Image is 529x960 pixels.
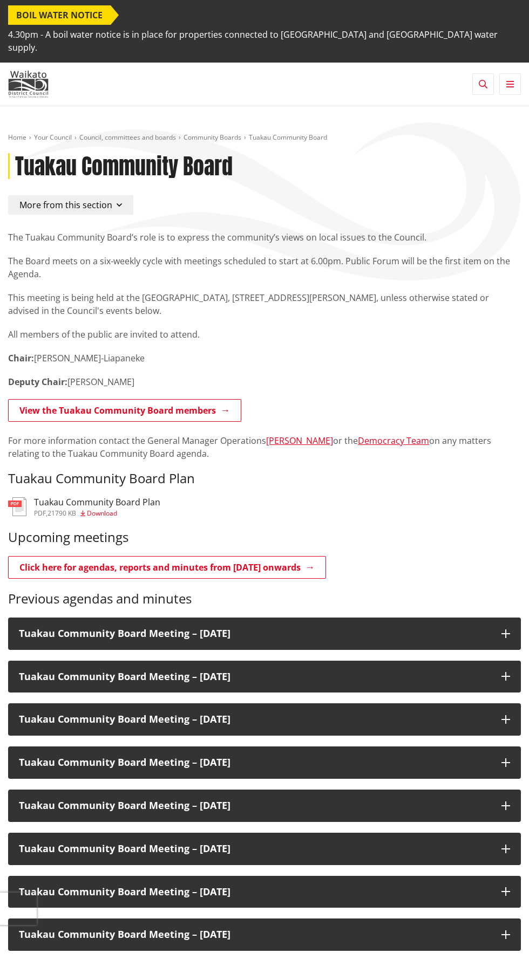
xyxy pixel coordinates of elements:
div: , [34,510,160,517]
p: For more information contact the General Manager Operations or the on any matters relating to the... [8,434,521,460]
span: Tuakau Community Board [249,133,327,142]
a: Click here for agendas, reports and minutes from [DATE] onwards [8,556,326,579]
img: Waikato District Council - Te Kaunihera aa Takiwaa o Waikato [8,71,49,98]
h3: Tuakau Community Board Meeting – [DATE] [19,844,491,854]
nav: breadcrumb [8,133,521,142]
h3: Tuakau Community Board Meeting – [DATE] [19,929,491,940]
img: document-pdf.svg [8,497,26,516]
span: pdf [34,509,46,518]
h3: Tuakau Community Board Plan [34,497,160,508]
p: The Board meets on a six-weekly cycle with meetings scheduled to start at 6.00pm. Public Forum wi... [8,255,521,280]
h3: Tuakau Community Board Meeting – [DATE] [19,887,491,897]
a: Council, committees and boards [79,133,176,142]
a: [PERSON_NAME] [266,435,333,447]
p: The Tuakau Community Board’s role is to express the community’s views on local issues to the Coun... [8,231,521,244]
h3: Tuakau Community Board Meeting – [DATE] [19,714,491,725]
button: More from this section [8,195,133,215]
h3: Tuakau Community Board Meeting – [DATE] [19,800,491,811]
h3: Tuakau Community Board Meeting – [DATE] [19,671,491,682]
p: All members of the public are invited to attend. [8,328,521,341]
strong: Deputy Chair: [8,376,67,388]
a: Community Boards [184,133,241,142]
h3: Upcoming meetings [8,530,521,545]
h1: Tuakau Community Board [15,153,233,179]
a: View the Tuakau Community Board members [8,399,241,422]
a: Home [8,133,26,142]
a: Your Council [34,133,72,142]
span: BOIL WATER NOTICE [8,5,111,25]
a: Democracy Team [358,435,429,447]
a: Tuakau Community Board Plan pdf,21790 KB Download [8,497,160,517]
span: 21790 KB [48,509,76,518]
span: Download [87,509,117,518]
h3: Tuakau Community Board Meeting – [DATE] [19,628,491,639]
span: More from this section [19,199,112,211]
h3: Tuakau Community Board Plan [8,471,521,486]
strong: Chair: [8,352,34,364]
h3: Previous agendas and minutes [8,591,521,607]
p: This meeting is being held at the [GEOGRAPHIC_DATA], [STREET_ADDRESS][PERSON_NAME], unless otherw... [8,291,521,317]
span: 4.30pm - A boil water notice is in place for properties connected to [GEOGRAPHIC_DATA] and [GEOGR... [8,25,521,57]
p: [PERSON_NAME]-Liapaneke [8,352,521,365]
h3: Tuakau Community Board Meeting – [DATE] [19,757,491,768]
p: [PERSON_NAME] [8,375,521,388]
